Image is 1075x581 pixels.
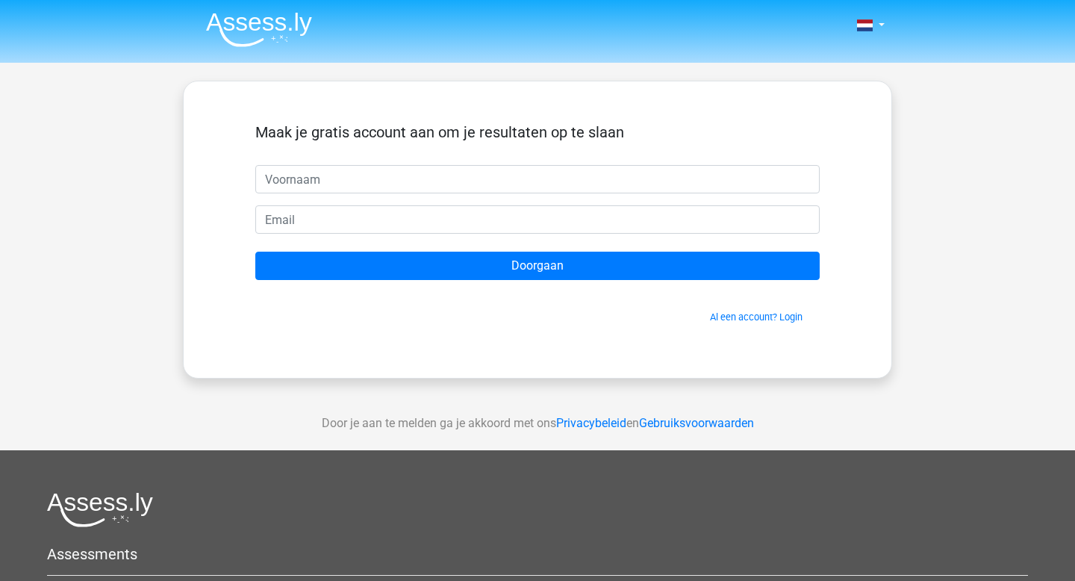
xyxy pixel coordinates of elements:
[255,123,820,141] h5: Maak je gratis account aan om je resultaten op te slaan
[639,416,754,430] a: Gebruiksvoorwaarden
[556,416,626,430] a: Privacybeleid
[710,311,803,323] a: Al een account? Login
[206,12,312,47] img: Assessly
[255,205,820,234] input: Email
[255,252,820,280] input: Doorgaan
[47,492,153,527] img: Assessly logo
[47,545,1028,563] h5: Assessments
[255,165,820,193] input: Voornaam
